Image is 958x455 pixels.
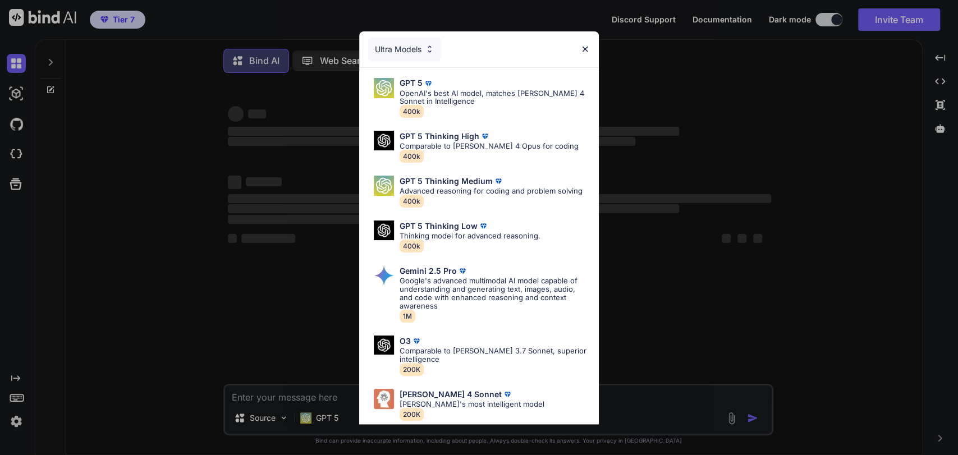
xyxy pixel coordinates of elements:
[374,265,394,286] img: Pick Models
[493,176,504,187] img: premium
[400,222,478,231] p: GPT 5 Thinking Low
[400,408,424,421] span: 200K
[400,195,424,208] span: 400k
[400,132,479,141] p: GPT 5 Thinking High
[374,389,394,409] img: Pick Models
[400,337,411,346] p: O3
[374,78,394,98] img: Pick Models
[425,44,434,54] img: Pick Models
[400,232,540,240] p: Thinking model for advanced reasoning.
[400,105,424,118] span: 400k
[400,177,493,186] p: GPT 5 Thinking Medium
[400,347,590,364] p: Comparable to [PERSON_NAME] 3.7 Sonnet, superior intelligence
[400,187,583,195] p: Advanced reasoning for coding and problem solving
[400,89,590,106] p: OpenAI's best AI model, matches [PERSON_NAME] 4 Sonnet in Intelligence
[457,265,468,277] img: premium
[374,335,394,355] img: Pick Models
[478,220,489,232] img: premium
[400,390,502,399] p: [PERSON_NAME] 4 Sonnet
[374,220,394,240] img: Pick Models
[400,266,457,275] p: Gemini 2.5 Pro
[400,79,423,88] p: GPT 5
[400,150,424,163] span: 400k
[580,44,590,54] img: close
[374,176,394,196] img: Pick Models
[400,240,424,252] span: 400k
[423,78,434,89] img: premium
[479,131,491,142] img: premium
[400,277,590,310] p: Google's advanced multimodal AI model capable of understanding and generating text, images, audio...
[374,131,394,150] img: Pick Models
[400,142,579,150] p: Comparable to [PERSON_NAME] 4 Opus for coding
[400,363,424,376] span: 200K
[411,335,422,347] img: premium
[502,389,513,400] img: premium
[400,400,544,408] p: [PERSON_NAME]'s most intelligent model
[368,37,441,62] div: Ultra Models
[400,310,415,323] span: 1M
